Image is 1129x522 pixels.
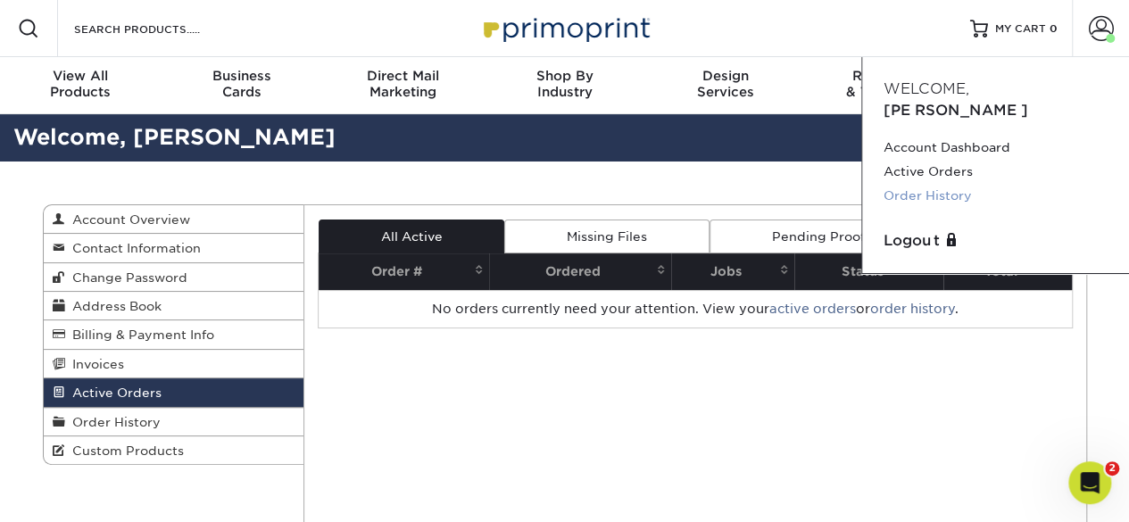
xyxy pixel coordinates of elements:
a: Shop ByIndustry [484,57,645,114]
th: Status [794,253,943,290]
input: SEARCH PRODUCTS..... [72,18,246,39]
a: Change Password [44,263,304,292]
div: Industry [484,68,645,100]
span: Custom Products [65,443,184,458]
span: Account Overview [65,212,190,227]
a: DesignServices [645,57,807,114]
span: Resources [807,68,968,84]
th: Jobs [671,253,794,290]
span: 2 [1105,461,1119,476]
a: Account Dashboard [884,136,1108,160]
span: Welcome, [884,80,969,97]
a: Pending Proof [710,220,926,253]
a: active orders [769,302,856,316]
span: Billing & Payment Info [65,327,214,342]
iframe: Intercom live chat [1068,461,1111,504]
div: Cards [162,68,323,100]
a: Billing & Payment Info [44,320,304,349]
th: Ordered [489,253,671,290]
span: Design [645,68,807,84]
a: order history [870,302,955,316]
a: Account Overview [44,205,304,234]
span: Contact Information [65,241,201,255]
a: Custom Products [44,436,304,464]
a: Order History [44,408,304,436]
a: Resources& Templates [807,57,968,114]
th: Order # [319,253,489,290]
span: Order History [65,415,161,429]
span: 0 [1050,22,1058,35]
span: Invoices [65,357,124,371]
span: Direct Mail [322,68,484,84]
a: Direct MailMarketing [322,57,484,114]
span: Address Book [65,299,162,313]
div: Services [645,68,807,100]
a: Address Book [44,292,304,320]
div: & Templates [807,68,968,100]
a: Invoices [44,350,304,378]
div: Marketing [322,68,484,100]
span: Shop By [484,68,645,84]
span: [PERSON_NAME] [884,102,1028,119]
td: No orders currently need your attention. View your or . [319,290,1072,327]
a: All Active [319,220,504,253]
span: Active Orders [65,385,162,400]
a: Order History [884,184,1108,208]
a: Contact Information [44,234,304,262]
span: Change Password [65,270,187,285]
a: Active Orders [44,378,304,407]
a: Missing Files [504,220,709,253]
a: BusinessCards [162,57,323,114]
a: Logout [884,230,1108,252]
img: Primoprint [476,9,654,47]
span: Business [162,68,323,84]
span: MY CART [995,21,1046,37]
a: Active Orders [884,160,1108,184]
